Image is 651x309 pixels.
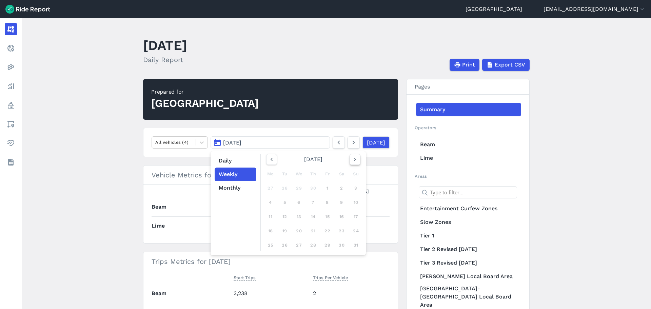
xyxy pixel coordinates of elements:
div: Prepared for [151,88,259,96]
button: Weekly [215,168,256,181]
a: Entertainment Curfew Zones [416,202,521,215]
span: Trips Per Vehicle [313,274,348,281]
div: loading [263,167,363,252]
a: Realtime [5,42,17,54]
div: [GEOGRAPHIC_DATA] [151,96,259,111]
th: Beam [152,284,231,303]
a: Tier 3 Revised [DATE] [416,256,521,270]
input: Type to filter... [419,186,517,198]
h2: Daily Report [143,55,187,65]
button: Print [450,59,479,71]
button: Start Trips [234,274,256,282]
a: Heatmaps [5,61,17,73]
a: Datasets [5,156,17,168]
a: Areas [5,118,17,130]
th: Lime [152,216,211,235]
h2: Areas [415,173,521,179]
a: Tier 1 [416,229,521,243]
a: Slow Zones [416,215,521,229]
span: Start Trips [234,274,256,281]
a: [DATE] [362,136,390,149]
button: Trips Per Vehicle [313,274,348,282]
div: [DATE] [263,154,363,165]
a: Health [5,137,17,149]
button: Export CSV [482,59,530,71]
span: Export CSV [495,61,525,69]
h3: Pages [407,79,529,95]
th: Beam [152,198,211,216]
img: Ride Report [5,5,50,14]
a: Summary [416,103,521,116]
td: 2 [310,284,390,303]
a: Analyze [5,80,17,92]
span: [DATE] [223,139,241,146]
a: Lime [416,151,521,165]
h1: [DATE] [143,36,187,55]
h3: Vehicle Metrics for [DATE] [143,166,398,185]
span: Print [462,61,475,69]
a: Policy [5,99,17,111]
td: 2,238 [231,284,310,303]
a: Report [5,23,17,35]
button: [DATE] [211,136,330,149]
h3: Trips Metrics for [DATE] [143,252,398,271]
button: Monthly [215,181,256,195]
h2: Operators [415,124,521,131]
a: [PERSON_NAME] Local Board Area [416,270,521,283]
a: Tier 2 Revised [DATE] [416,243,521,256]
button: [EMAIL_ADDRESS][DOMAIN_NAME] [544,5,646,13]
a: [GEOGRAPHIC_DATA] [466,5,522,13]
button: Daily [215,154,256,168]
a: Beam [416,138,521,151]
